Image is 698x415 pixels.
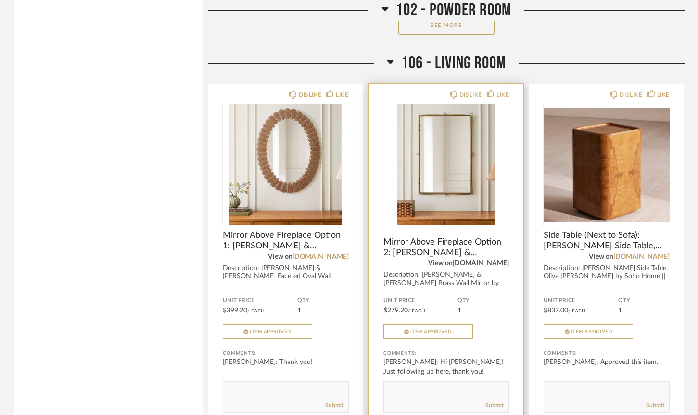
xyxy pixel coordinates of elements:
span: Unit Price [383,297,458,305]
div: Description: [PERSON_NAME] & [PERSON_NAME] Faceted Oval Wall Mirror by West Elm || Price doesn't ... [223,264,349,289]
span: QTY [297,297,349,305]
span: $399.20 [223,307,247,314]
div: LIKE [496,90,509,100]
button: See More [398,15,495,35]
img: undefined [383,104,509,225]
span: QTY [457,297,509,305]
span: Unit Price [223,297,297,305]
span: Mirror Above Fireplace Option 2: [PERSON_NAME] & [PERSON_NAME] Brass Wall Mirror [383,237,509,258]
div: Description: [PERSON_NAME] & [PERSON_NAME] Brass Wall Mirror by West Elm || Price doesn't inclu... [383,271,509,296]
div: 0 [383,104,509,225]
span: Side Table (Next to Sofa): [PERSON_NAME] Side Table, Olive [PERSON_NAME] [544,230,670,251]
a: [DOMAIN_NAME] [453,260,509,267]
div: [PERSON_NAME]: Hi [PERSON_NAME]! Just following up here, thank you! [383,357,509,376]
div: [PERSON_NAME]: Thank you! [223,357,349,367]
div: LIKE [657,90,670,100]
span: View on [268,253,292,260]
button: Item Approved [544,324,633,339]
a: Submit [325,402,343,410]
span: $279.20 [383,307,408,314]
div: DISLIKE [299,90,321,100]
img: undefined [223,104,349,225]
div: Comments: [544,349,670,358]
div: [PERSON_NAME]: Approved this item. [544,357,670,367]
span: 106 - Living Room [401,53,506,74]
span: Item Approved [571,329,613,334]
button: Item Approved [223,324,312,339]
div: Comments: [223,349,349,358]
span: $837.00 [544,307,568,314]
span: Mirror Above Fireplace Option 1: [PERSON_NAME] & [PERSON_NAME] Faceted Oval Wall Mirror [223,230,349,251]
a: Submit [646,402,664,410]
span: 1 [618,307,622,314]
div: DISLIKE [459,90,482,100]
div: LIKE [336,90,348,100]
span: / Each [408,309,425,313]
div: Description: [PERSON_NAME] Side Table, Olive [PERSON_NAME] by Soho Home || Price doesn't inclu... [544,264,670,289]
button: Item Approved [383,324,473,339]
span: View on [589,253,613,260]
span: View on [428,260,453,267]
a: [DOMAIN_NAME] [613,253,670,260]
img: undefined [544,104,670,225]
div: DISLIKE [620,90,642,100]
a: [DOMAIN_NAME] [292,253,349,260]
span: 1 [457,307,461,314]
span: / Each [247,309,265,313]
div: Comments: [383,349,509,358]
a: Submit [485,402,504,410]
span: 1 [297,307,301,314]
span: Unit Price [544,297,618,305]
span: Item Approved [410,329,452,334]
span: Item Approved [250,329,292,334]
span: QTY [618,297,670,305]
span: / Each [568,309,585,313]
